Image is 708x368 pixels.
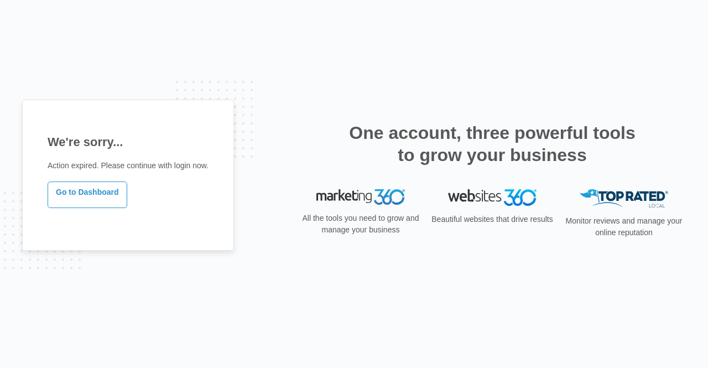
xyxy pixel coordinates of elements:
[316,189,405,205] img: Marketing 360
[430,214,554,225] p: Beautiful websites that drive results
[299,212,423,236] p: All the tools you need to grow and manage your business
[48,133,209,151] h1: We're sorry...
[448,189,537,205] img: Websites 360
[580,189,668,208] img: Top Rated Local
[48,182,127,208] a: Go to Dashboard
[562,215,686,239] p: Monitor reviews and manage your online reputation
[48,160,209,172] p: Action expired. Please continue with login now.
[346,122,639,166] h2: One account, three powerful tools to grow your business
